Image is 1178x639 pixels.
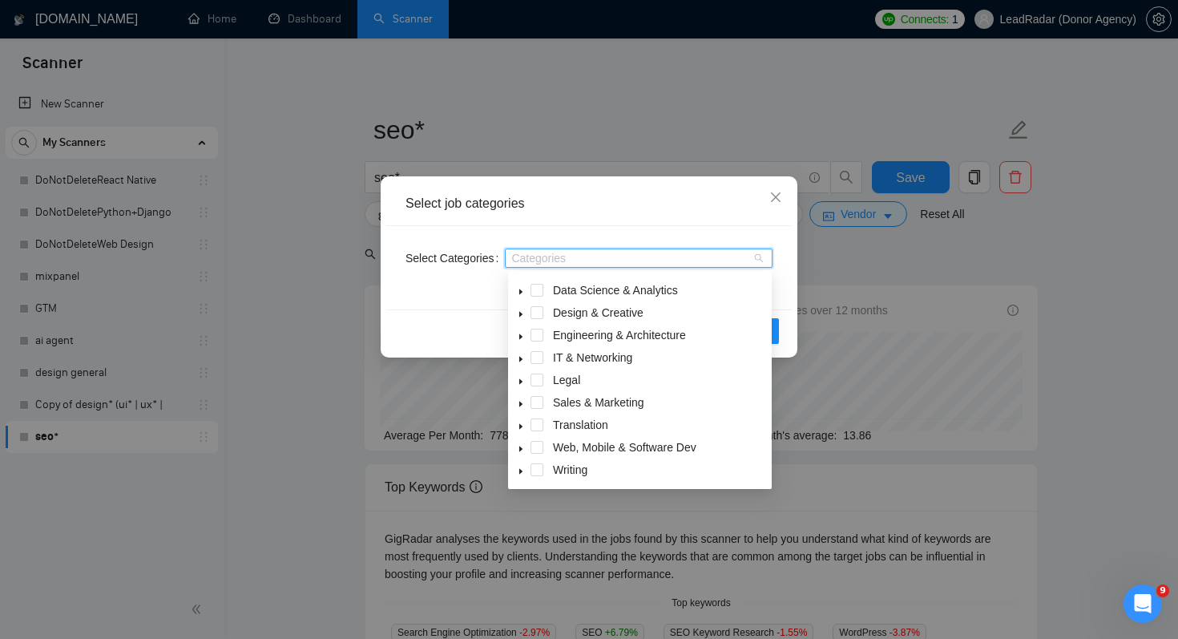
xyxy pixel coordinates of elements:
span: caret-down [517,333,525,341]
span: IT & Networking [553,351,632,364]
span: IT & Networking [550,348,769,367]
span: caret-down [517,445,525,453]
span: Web, Mobile & Software Dev [550,438,769,457]
span: Design & Creative [550,303,769,322]
span: Engineering & Architecture [550,326,769,345]
span: Legal [550,370,769,390]
span: caret-down [517,400,525,408]
span: caret-down [517,310,525,318]
span: Engineering & Architecture [553,329,686,342]
iframe: Intercom live chat [1124,584,1162,623]
button: Close [754,176,797,220]
span: Legal [553,374,580,386]
input: Select Categories [511,252,514,265]
span: Data Science & Analytics [550,281,769,300]
span: Writing [553,463,587,476]
span: Sales & Marketing [553,396,644,409]
span: Data Science & Analytics [553,284,678,297]
span: Design & Creative [553,306,643,319]
span: caret-down [517,423,525,431]
span: Translation [550,415,769,435]
label: Select Categories [405,245,505,271]
span: Translation [553,419,608,431]
span: Sales & Marketing [550,393,769,412]
span: Writing [550,460,769,479]
span: caret-down [517,288,525,296]
span: caret-down [517,378,525,386]
div: Select job categories [405,195,773,212]
span: close [769,191,782,204]
span: Web, Mobile & Software Dev [553,441,696,454]
span: caret-down [517,355,525,363]
span: caret-down [517,467,525,475]
span: 9 [1156,584,1169,597]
